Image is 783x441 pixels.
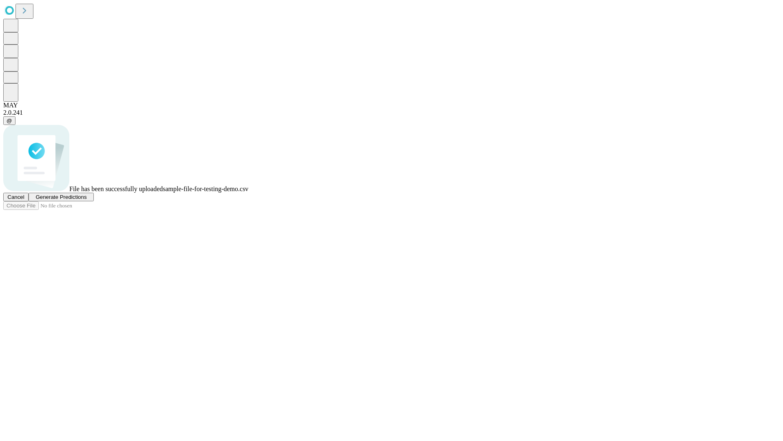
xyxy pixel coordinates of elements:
div: 2.0.241 [3,109,780,116]
span: Generate Predictions [35,194,86,200]
span: sample-file-for-testing-demo.csv [163,185,248,192]
button: Cancel [3,193,29,201]
span: File has been successfully uploaded [69,185,163,192]
span: Cancel [7,194,24,200]
span: @ [7,118,12,124]
button: @ [3,116,15,125]
button: Generate Predictions [29,193,94,201]
div: MAY [3,102,780,109]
